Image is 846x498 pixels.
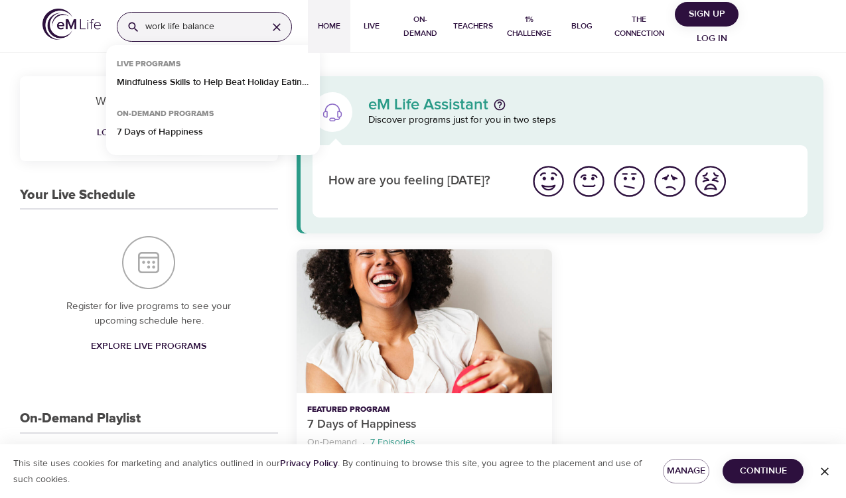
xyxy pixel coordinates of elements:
[328,172,512,191] p: How are you feeling [DATE]?
[733,463,793,479] span: Continue
[368,97,488,113] p: eM Life Assistant
[680,27,744,51] button: Log in
[145,13,257,41] input: Find programs, teachers, etc...
[368,113,808,128] p: Discover programs just for you in two steps
[723,459,804,483] button: Continue
[675,2,739,27] button: Sign Up
[42,9,101,40] img: logo
[95,125,127,141] span: Login
[297,249,552,393] button: 7 Days of Happiness
[322,101,343,123] img: eM Life Assistant
[370,436,415,450] p: 7 Episodes
[356,19,388,33] span: Live
[685,31,739,47] span: Log in
[307,436,357,450] p: On-Demand
[91,338,206,355] span: Explore Live Programs
[569,161,609,202] button: I'm feeling good
[307,416,541,434] p: 7 Days of Happiness
[307,434,541,452] nav: breadcrumb
[609,161,650,202] button: I'm feeling ok
[650,161,690,202] button: I'm feeling bad
[20,411,141,426] h3: On-Demand Playlist
[86,334,212,359] a: Explore Live Programs
[122,236,175,289] img: Your Live Schedule
[36,92,262,110] p: Welcome to eM Life!
[611,163,648,200] img: ok
[398,13,443,40] span: On-Demand
[504,13,555,40] span: 1% Challenge
[453,19,493,33] span: Teachers
[362,434,365,452] li: ·
[46,299,251,329] p: Register for live programs to see your upcoming schedule here.
[608,13,670,40] span: The Connection
[566,19,598,33] span: Blog
[652,163,688,200] img: bad
[673,463,699,479] span: Manage
[680,6,733,23] span: Sign Up
[692,163,729,200] img: worst
[106,109,224,125] div: On-Demand Programs
[20,188,135,203] h3: Your Live Schedule
[280,458,338,469] a: Privacy Policy
[313,19,345,33] span: Home
[530,163,567,200] img: great
[117,76,309,95] p: Mindfulness Skills to Help Beat Holiday Eating Stress
[307,404,541,416] p: Featured Program
[528,161,569,202] button: I'm feeling great
[690,161,731,202] button: I'm feeling worst
[90,121,132,145] button: Login
[663,459,710,483] button: Manage
[571,163,607,200] img: good
[117,125,203,145] p: 7 Days of Happiness
[106,59,191,76] div: Live Programs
